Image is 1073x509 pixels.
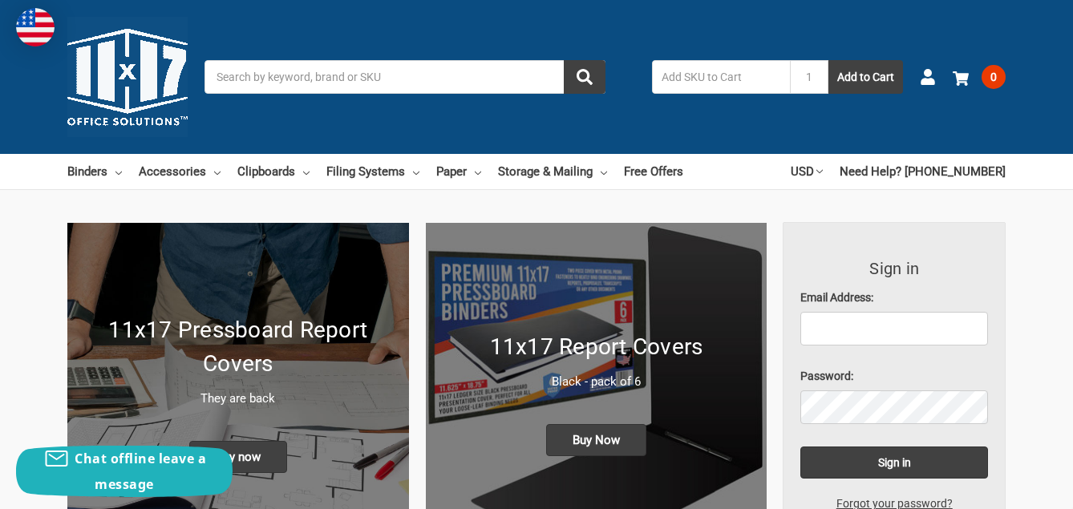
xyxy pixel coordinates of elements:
[953,56,1006,98] a: 0
[982,65,1006,89] span: 0
[16,8,55,46] img: duty and tax information for United States
[189,441,287,473] span: Buy now
[326,154,419,189] a: Filing Systems
[498,154,607,189] a: Storage & Mailing
[443,373,751,391] p: Black - pack of 6
[84,313,392,381] h1: 11x17 Pressboard Report Covers
[204,60,605,94] input: Search by keyword, brand or SKU
[624,154,683,189] a: Free Offers
[800,368,988,385] label: Password:
[139,154,221,189] a: Accessories
[16,446,233,497] button: Chat offline leave a message
[800,257,988,281] h3: Sign in
[84,390,392,408] p: They are back
[237,154,310,189] a: Clipboards
[791,154,823,189] a: USD
[546,424,646,456] span: Buy Now
[800,289,988,306] label: Email Address:
[828,60,903,94] button: Add to Cart
[436,154,481,189] a: Paper
[75,450,206,493] span: Chat offline leave a message
[443,330,751,364] h1: 11x17 Report Covers
[67,154,122,189] a: Binders
[652,60,790,94] input: Add SKU to Cart
[840,154,1006,189] a: Need Help? [PHONE_NUMBER]
[800,446,988,479] input: Sign in
[67,17,188,137] img: 11x17.com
